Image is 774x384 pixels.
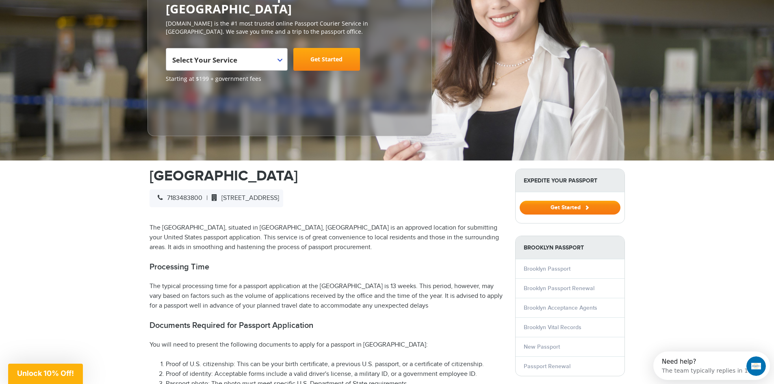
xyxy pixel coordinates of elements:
div: Unlock 10% Off! [8,364,83,384]
a: Get Started [293,48,360,71]
iframe: Intercom live chat [746,356,766,376]
a: Passport Renewal [524,363,570,370]
span: [STREET_ADDRESS] [208,194,279,202]
a: Brooklyn Acceptance Agents [524,304,597,311]
h1: [GEOGRAPHIC_DATA] [150,169,503,183]
iframe: Intercom live chat discovery launcher [653,351,770,380]
strong: Expedite Your Passport [516,169,624,192]
span: Unlock 10% Off! [17,369,74,377]
div: Open Intercom Messenger [3,3,122,26]
h2: Documents Required for Passport Application [150,321,503,330]
strong: Brooklyn Passport [516,236,624,259]
li: Proof of identity: Acceptable forms include a valid driver's license, a military ID, or a governm... [166,369,503,379]
a: Get Started [520,204,620,210]
button: Get Started [520,201,620,215]
div: Need help? [9,7,98,13]
a: Brooklyn Vital Records [524,324,581,331]
p: You will need to present the following documents to apply for a passport in [GEOGRAPHIC_DATA]: [150,340,503,350]
p: [DOMAIN_NAME] is the #1 most trusted online Passport Courier Service in [GEOGRAPHIC_DATA]. We sav... [166,20,414,36]
p: The [GEOGRAPHIC_DATA], situated in [GEOGRAPHIC_DATA], [GEOGRAPHIC_DATA] is an approved location f... [150,223,503,252]
li: Proof of U.S. citizenship: This can be your birth certificate, a previous U.S. passport, or a cer... [166,360,503,369]
span: Starting at $199 + government fees [166,75,414,83]
span: Select Your Service [166,48,288,71]
iframe: Customer reviews powered by Trustpilot [166,87,227,128]
p: The typical processing time for a passport application at the [GEOGRAPHIC_DATA] is 13 weeks. This... [150,282,503,311]
span: 7183483800 [154,194,202,202]
div: The team typically replies in 1d [9,13,98,22]
span: Select Your Service [172,51,279,74]
h2: Processing Time [150,262,503,272]
a: Brooklyn Passport [524,265,570,272]
a: Brooklyn Passport Renewal [524,285,594,292]
div: | [150,189,283,207]
span: Select Your Service [172,55,237,65]
a: New Passport [524,343,560,350]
